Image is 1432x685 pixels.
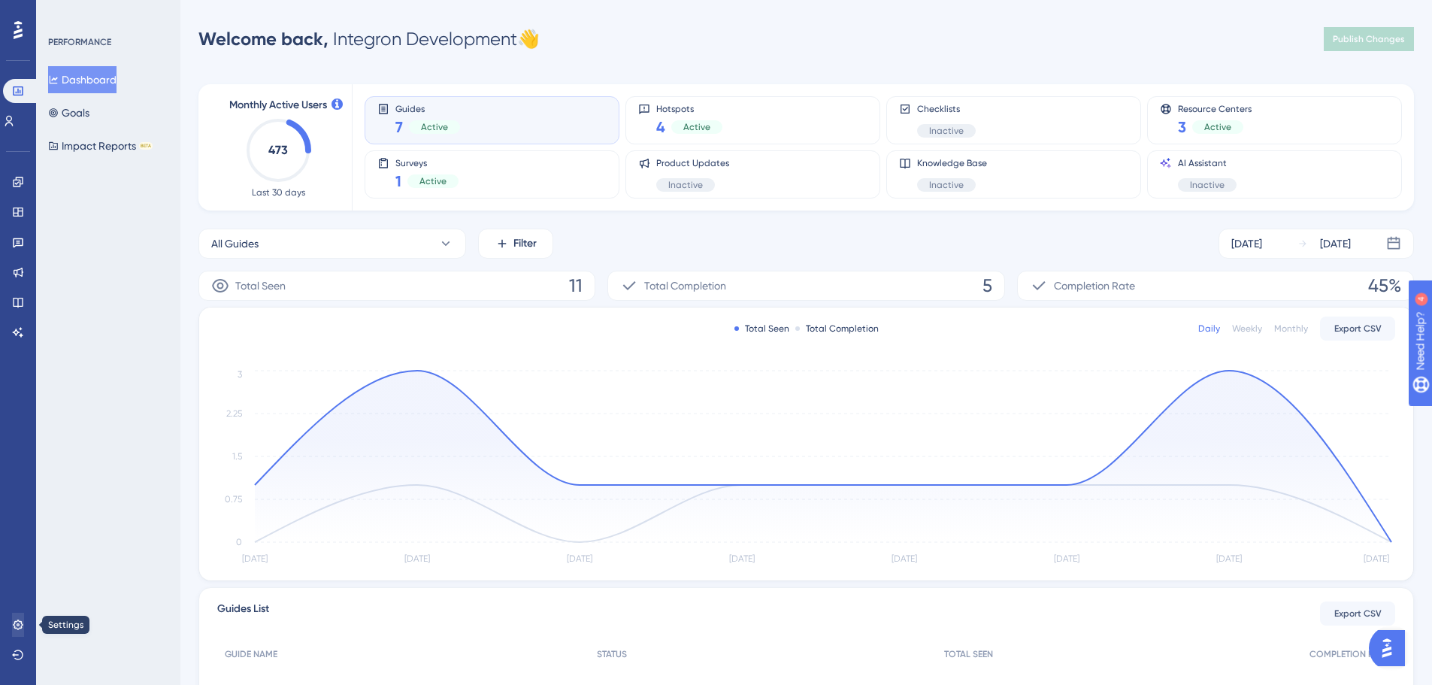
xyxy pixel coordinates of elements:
[734,323,789,335] div: Total Seen
[1178,103,1252,114] span: Resource Centers
[1231,235,1262,253] div: [DATE]
[656,103,722,114] span: Hotspots
[1198,323,1220,335] div: Daily
[917,103,976,115] span: Checklists
[229,96,327,114] span: Monthly Active Users
[892,553,917,564] tspan: [DATE]
[917,157,987,169] span: Knowledge Base
[225,648,277,660] span: GUIDE NAME
[211,235,259,253] span: All Guides
[1309,648,1388,660] span: COMPLETION RATE
[1320,317,1395,341] button: Export CSV
[729,553,755,564] tspan: [DATE]
[48,36,111,48] div: PERFORMANCE
[478,229,553,259] button: Filter
[242,553,268,564] tspan: [DATE]
[1274,323,1308,335] div: Monthly
[1190,179,1225,191] span: Inactive
[1368,274,1401,298] span: 45%
[1054,277,1135,295] span: Completion Rate
[48,132,153,159] button: Impact ReportsBETA
[104,8,109,20] div: 4
[656,117,665,138] span: 4
[395,117,403,138] span: 7
[656,157,729,169] span: Product Updates
[238,369,242,380] tspan: 3
[235,277,286,295] span: Total Seen
[569,274,583,298] span: 11
[982,274,992,298] span: 5
[217,600,269,627] span: Guides List
[1333,33,1405,45] span: Publish Changes
[683,121,710,133] span: Active
[421,121,448,133] span: Active
[1232,323,1262,335] div: Weekly
[139,142,153,150] div: BETA
[1364,553,1389,564] tspan: [DATE]
[419,175,447,187] span: Active
[1178,117,1186,138] span: 3
[198,229,466,259] button: All Guides
[395,157,459,168] span: Surveys
[232,451,242,462] tspan: 1.5
[225,494,242,505] tspan: 0.75
[929,125,964,137] span: Inactive
[1369,626,1414,671] iframe: UserGuiding AI Assistant Launcher
[1054,553,1079,564] tspan: [DATE]
[236,537,242,547] tspan: 0
[48,66,117,93] button: Dashboard
[395,103,460,114] span: Guides
[1320,602,1395,626] button: Export CSV
[1204,121,1231,133] span: Active
[668,179,703,191] span: Inactive
[567,553,592,564] tspan: [DATE]
[1178,157,1237,169] span: AI Assistant
[795,323,879,335] div: Total Completion
[929,179,964,191] span: Inactive
[48,99,89,126] button: Goals
[226,408,242,419] tspan: 2.25
[1334,323,1382,335] span: Export CSV
[1216,553,1242,564] tspan: [DATE]
[395,171,401,192] span: 1
[252,186,305,199] span: Last 30 days
[644,277,726,295] span: Total Completion
[198,28,328,50] span: Welcome back,
[944,648,993,660] span: TOTAL SEEN
[404,553,430,564] tspan: [DATE]
[1334,608,1382,620] span: Export CSV
[268,143,288,157] text: 473
[513,235,537,253] span: Filter
[35,4,94,22] span: Need Help?
[1320,235,1351,253] div: [DATE]
[198,27,540,51] div: Integron Development 👋
[597,648,627,660] span: STATUS
[1324,27,1414,51] button: Publish Changes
